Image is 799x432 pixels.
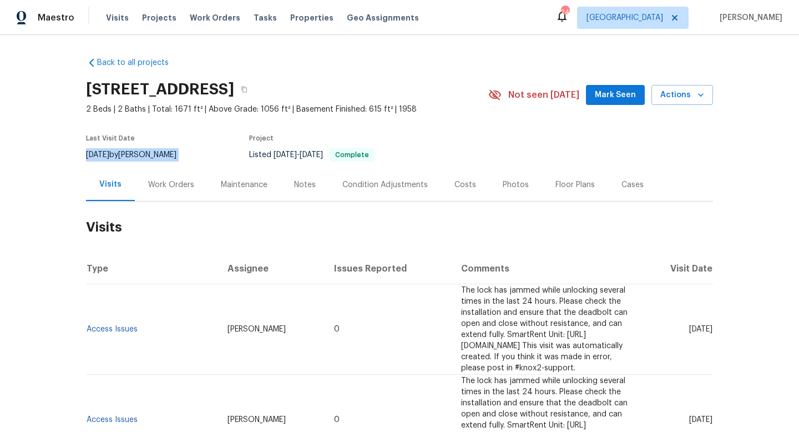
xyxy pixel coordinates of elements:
span: Project [249,135,274,142]
h2: [STREET_ADDRESS] [86,84,234,95]
span: Maestro [38,12,74,23]
button: Copy Address [234,79,254,99]
span: [PERSON_NAME] [227,416,286,424]
span: Properties [290,12,333,23]
div: Condition Adjustments [342,179,428,190]
span: Tasks [254,14,277,22]
div: Floor Plans [555,179,595,190]
span: Work Orders [190,12,240,23]
th: Issues Reported [325,253,452,284]
div: Costs [454,179,476,190]
div: Cases [621,179,644,190]
th: Visit Date [640,253,713,284]
span: [PERSON_NAME] [715,12,782,23]
button: Mark Seen [586,85,645,106]
span: The lock has jammed while unlocking several times in the last 24 hours. Please check the installa... [461,287,628,372]
th: Comments [452,253,640,284]
div: Visits [99,179,122,190]
a: Back to all projects [86,57,193,68]
span: [DATE] [86,151,109,159]
div: Work Orders [148,179,194,190]
span: Complete [331,152,373,158]
span: 0 [334,325,340,333]
span: Listed [249,151,375,159]
span: [GEOGRAPHIC_DATA] [586,12,663,23]
a: Access Issues [87,325,138,333]
th: Type [86,253,219,284]
span: 2 Beds | 2 Baths | Total: 1671 ft² | Above Grade: 1056 ft² | Basement Finished: 615 ft² | 1958 [86,104,488,115]
span: Projects [142,12,176,23]
span: [PERSON_NAME] [227,325,286,333]
span: Geo Assignments [347,12,419,23]
div: Notes [294,179,316,190]
span: Mark Seen [595,88,636,102]
span: Visits [106,12,129,23]
span: [DATE] [689,325,712,333]
span: Not seen [DATE] [508,89,579,101]
div: Photos [503,179,529,190]
div: 24 [561,7,569,18]
span: Last Visit Date [86,135,135,142]
span: - [274,151,323,159]
span: 0 [334,416,340,424]
th: Assignee [219,253,325,284]
span: Actions [660,88,704,102]
div: by [PERSON_NAME] [86,148,190,162]
a: Access Issues [87,416,138,424]
div: Maintenance [221,179,267,190]
button: Actions [651,85,713,106]
h2: Visits [86,202,713,253]
span: [DATE] [689,416,712,424]
span: [DATE] [274,151,297,159]
span: [DATE] [300,151,323,159]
